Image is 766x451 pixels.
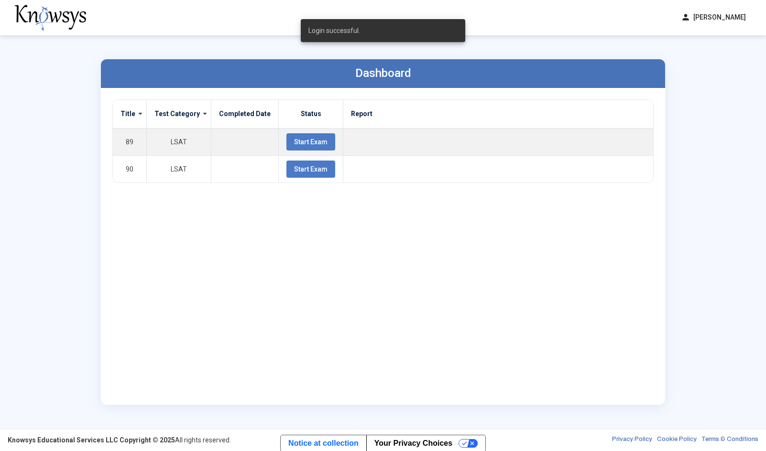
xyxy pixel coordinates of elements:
[355,66,411,80] label: Dashboard
[219,109,271,118] label: Completed Date
[294,138,328,146] span: Start Exam
[286,161,335,178] button: Start Exam
[675,10,752,25] button: person[PERSON_NAME]
[681,12,690,22] span: person
[147,155,211,183] td: LSAT
[113,128,147,155] td: 89
[147,128,211,155] td: LSAT
[701,435,758,445] a: Terms & Conditions
[120,109,135,118] label: Title
[657,435,697,445] a: Cookie Policy
[279,100,343,129] th: Status
[154,109,200,118] label: Test Category
[14,5,86,31] img: knowsys-logo.png
[113,155,147,183] td: 90
[612,435,652,445] a: Privacy Policy
[8,436,175,444] strong: Knowsys Educational Services LLC Copyright © 2025
[8,435,231,445] div: All rights reserved.
[308,26,360,35] span: Login successful.
[343,100,654,129] th: Report
[286,133,335,150] button: Start Exam
[294,165,328,173] span: Start Exam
